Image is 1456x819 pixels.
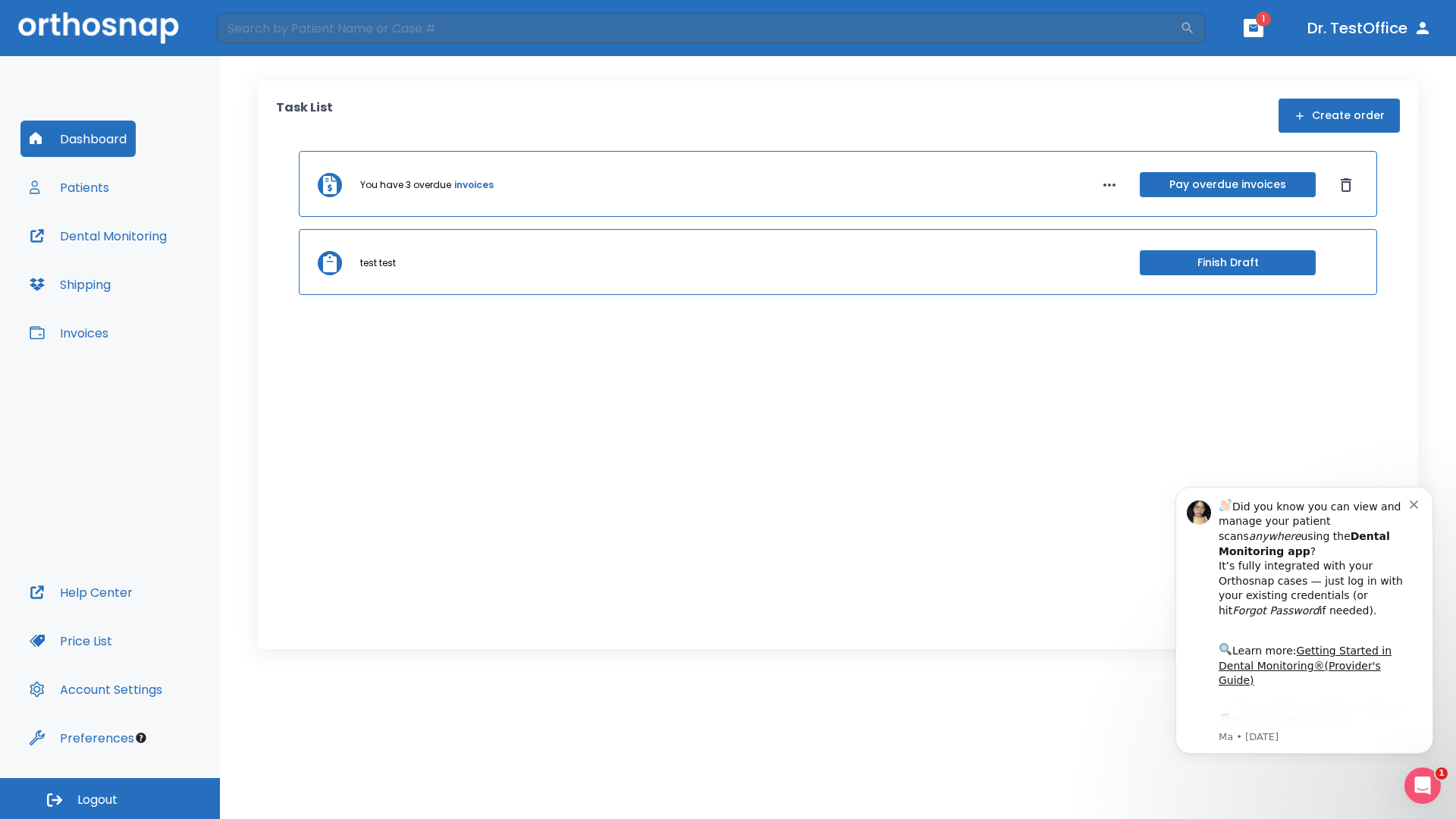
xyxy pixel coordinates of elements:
[1334,173,1358,197] button: Dismiss
[20,266,120,303] button: Shipping
[1279,99,1400,133] button: Create order
[1404,767,1441,804] iframe: Intercom live chat
[20,720,143,756] button: Preferences
[1436,767,1448,780] span: 1
[66,242,201,269] a: App Store
[454,178,494,192] a: invoices
[1256,11,1271,27] span: 1
[1153,473,1456,763] iframe: Intercom notifications message
[20,315,118,351] button: Invoices
[20,169,118,206] button: Patients
[66,257,257,271] p: Message from Ma, sent 6w ago
[257,24,269,36] button: Dismiss notification
[1140,250,1316,275] button: Finish Draft
[20,623,121,659] button: Price List
[360,256,396,270] p: test test
[360,178,451,192] p: You have 3 overdue
[134,731,148,745] div: Tooltip anchor
[66,238,257,315] div: Download the app: | ​ Let us know if you need help getting started!
[20,218,176,254] button: Dental Monitoring
[77,792,118,808] span: Logout
[1301,14,1438,42] button: Dr. TestOffice
[18,12,179,43] img: Orthosnap
[1140,172,1316,197] button: Pay overdue invoices
[20,574,142,610] button: Help Center
[20,671,171,708] button: Account Settings
[20,121,136,157] button: Dashboard
[217,13,1180,43] input: Search by Patient Name or Case #
[276,99,333,133] p: Task List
